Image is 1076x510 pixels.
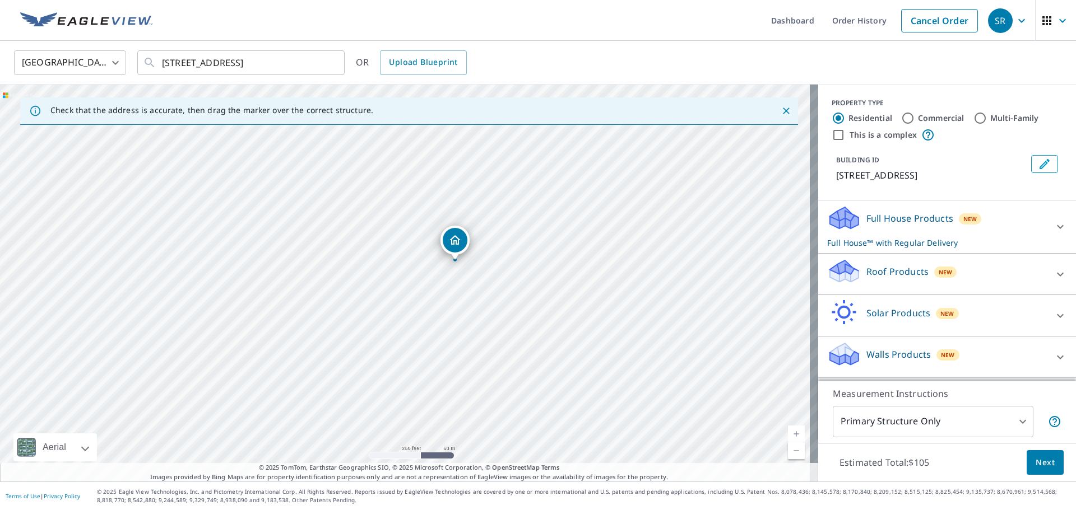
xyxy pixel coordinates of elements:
[259,463,560,472] span: © 2025 TomTom, Earthstar Geographics SIO, © 2025 Microsoft Corporation, ©
[1031,155,1058,173] button: Edit building 1
[440,226,470,260] div: Dropped pin, building 1, Residential property, 12553 91st Pl N Maple Grove, MN 55369
[50,105,373,115] p: Check that the address is accurate, then drag the marker over the correct structure.
[6,492,40,500] a: Terms of Use
[918,113,964,124] label: Commercial
[988,8,1013,33] div: SR
[827,341,1067,373] div: Walls ProductsNew
[14,47,126,78] div: [GEOGRAPHIC_DATA]
[833,406,1033,437] div: Primary Structure Only
[836,155,879,165] p: BUILDING ID
[866,306,930,320] p: Solar Products
[162,47,322,78] input: Search by address or latitude-longitude
[827,205,1067,249] div: Full House ProductsNewFull House™ with Regular Delivery
[827,258,1067,290] div: Roof ProductsNew
[380,50,466,75] a: Upload Blueprint
[6,493,80,499] p: |
[866,348,931,361] p: Walls Products
[827,300,1067,331] div: Solar ProductsNew
[541,463,560,471] a: Terms
[848,113,892,124] label: Residential
[831,450,938,475] p: Estimated Total: $105
[13,433,97,461] div: Aerial
[832,98,1063,108] div: PROPERTY TYPE
[1036,456,1055,470] span: Next
[963,214,977,223] span: New
[990,113,1039,124] label: Multi-Family
[939,268,953,277] span: New
[941,350,955,359] span: New
[44,492,80,500] a: Privacy Policy
[97,488,1070,504] p: © 2025 Eagle View Technologies, Inc. and Pictometry International Corp. All Rights Reserved. Repo...
[20,12,152,29] img: EV Logo
[940,309,954,318] span: New
[827,237,1047,249] p: Full House™ with Regular Delivery
[901,9,978,32] a: Cancel Order
[788,442,805,459] a: Current Level 17, Zoom Out
[836,169,1027,182] p: [STREET_ADDRESS]
[788,425,805,442] a: Current Level 17, Zoom In
[866,265,929,278] p: Roof Products
[866,212,953,225] p: Full House Products
[833,387,1061,400] p: Measurement Instructions
[779,104,794,118] button: Close
[1048,415,1061,428] span: Your report will include only the primary structure on the property. For example, a detached gara...
[1027,450,1064,475] button: Next
[356,50,467,75] div: OR
[492,463,539,471] a: OpenStreetMap
[850,129,917,141] label: This is a complex
[39,433,69,461] div: Aerial
[389,55,457,69] span: Upload Blueprint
